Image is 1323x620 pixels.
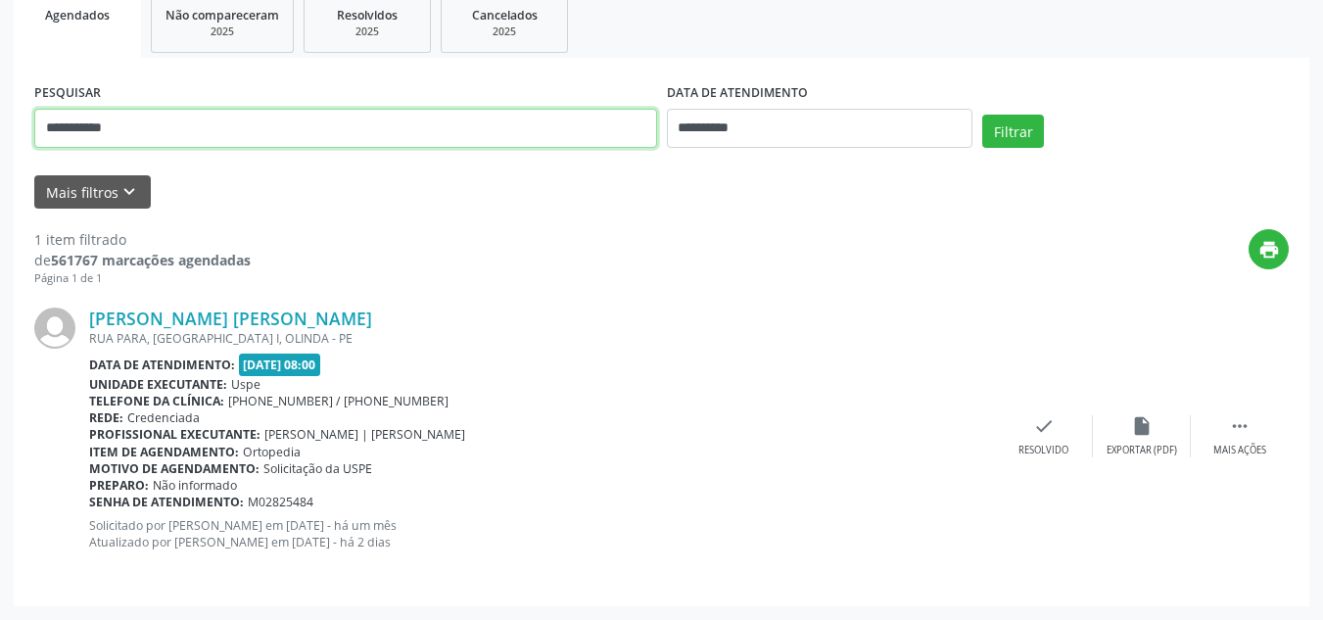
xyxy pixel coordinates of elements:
[89,460,260,477] b: Motivo de agendamento:
[45,7,110,24] span: Agendados
[472,7,538,24] span: Cancelados
[982,115,1044,148] button: Filtrar
[455,24,553,39] div: 2025
[89,376,227,393] b: Unidade executante:
[263,460,372,477] span: Solicitação da USPE
[89,308,372,329] a: [PERSON_NAME] [PERSON_NAME]
[34,78,101,109] label: PESQUISAR
[118,181,140,203] i: keyboard_arrow_down
[89,330,995,347] div: RUA PARA, [GEOGRAPHIC_DATA] I, OLINDA - PE
[89,494,244,510] b: Senha de atendimento:
[231,376,260,393] span: Uspe
[165,24,279,39] div: 2025
[127,409,200,426] span: Credenciada
[51,251,251,269] strong: 561767 marcações agendadas
[1229,415,1251,437] i: 
[1018,444,1068,457] div: Resolvido
[1107,444,1177,457] div: Exportar (PDF)
[1033,415,1055,437] i: check
[264,426,465,443] span: [PERSON_NAME] | [PERSON_NAME]
[34,229,251,250] div: 1 item filtrado
[318,24,416,39] div: 2025
[228,393,449,409] span: [PHONE_NUMBER] / [PHONE_NUMBER]
[239,354,321,376] span: [DATE] 08:00
[667,78,808,109] label: DATA DE ATENDIMENTO
[153,477,237,494] span: Não informado
[34,250,251,270] div: de
[89,409,123,426] b: Rede:
[34,175,151,210] button: Mais filtroskeyboard_arrow_down
[89,477,149,494] b: Preparo:
[248,494,313,510] span: M02825484
[165,7,279,24] span: Não compareceram
[1249,229,1289,269] button: print
[89,426,260,443] b: Profissional executante:
[1258,239,1280,261] i: print
[337,7,398,24] span: Resolvidos
[89,444,239,460] b: Item de agendamento:
[89,393,224,409] b: Telefone da clínica:
[243,444,301,460] span: Ortopedia
[1213,444,1266,457] div: Mais ações
[89,517,995,550] p: Solicitado por [PERSON_NAME] em [DATE] - há um mês Atualizado por [PERSON_NAME] em [DATE] - há 2 ...
[89,357,235,373] b: Data de atendimento:
[34,308,75,349] img: img
[1131,415,1153,437] i: insert_drive_file
[34,270,251,287] div: Página 1 de 1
